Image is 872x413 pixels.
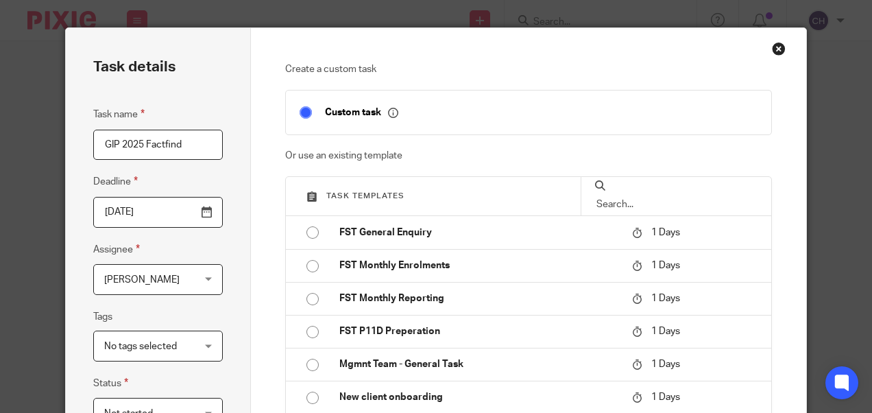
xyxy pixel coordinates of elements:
p: FST Monthly Reporting [339,292,618,305]
span: 1 Days [651,392,680,402]
span: Task templates [326,192,404,200]
label: Deadline [93,174,138,189]
span: 1 Days [651,359,680,369]
p: Custom task [325,106,398,119]
p: New client onboarding [339,390,618,404]
label: Status [93,375,128,391]
span: [PERSON_NAME] [104,275,180,285]
p: FST Monthly Enrolments [339,259,618,272]
input: Search... [595,197,758,212]
label: Assignee [93,241,140,257]
span: 1 Days [651,294,680,303]
p: Mgmnt Team - General Task [339,357,618,371]
p: FST General Enquiry [339,226,618,239]
span: 1 Days [651,327,680,336]
p: FST P11D Preperation [339,324,618,338]
h2: Task details [93,56,175,79]
span: No tags selected [104,342,177,351]
p: Create a custom task [285,62,771,76]
input: Pick a date [93,197,223,228]
label: Tags [93,310,112,324]
span: 1 Days [651,228,680,237]
p: Or use an existing template [285,149,771,163]
input: Task name [93,130,223,161]
div: Close this dialog window [772,42,786,56]
span: 1 Days [651,261,680,270]
label: Task name [93,106,145,122]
